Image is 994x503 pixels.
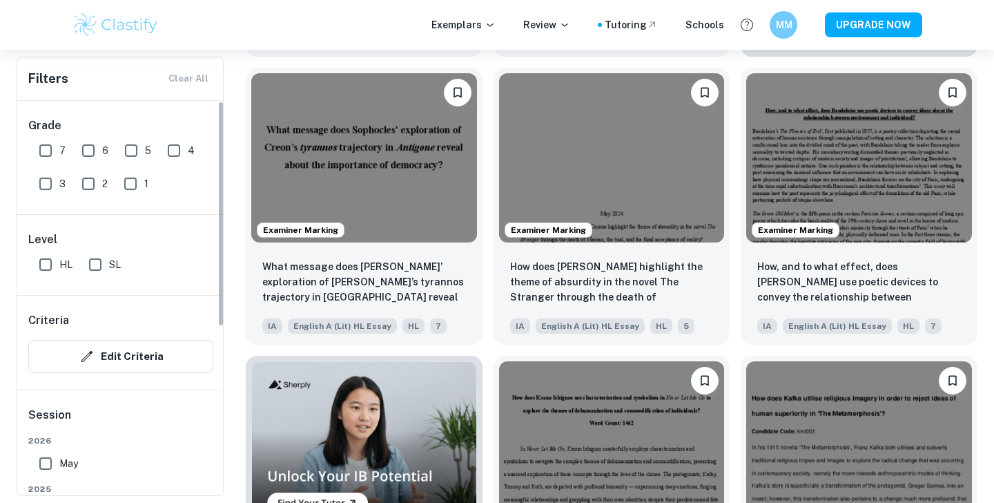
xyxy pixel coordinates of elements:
[72,11,159,39] img: Clastify logo
[431,17,496,32] p: Exemplars
[28,340,213,373] button: Edit Criteria
[770,11,797,39] button: MM
[505,224,592,236] span: Examiner Marking
[59,257,72,272] span: HL
[510,259,714,306] p: How does Albert Camus highlight the theme of absurdity in the novel The Stranger through the deat...
[145,143,151,158] span: 5
[28,117,213,134] h6: Grade
[494,68,730,345] a: Examiner MarkingBookmarkHow does Albert Camus highlight the theme of absurdity in the novel The S...
[897,319,919,334] span: HL
[444,79,471,106] button: Bookmark
[691,79,719,106] button: Bookmark
[757,259,961,306] p: How, and to what effect, does Baudelaire use poetic devices to convey the relationship between en...
[188,143,195,158] span: 4
[825,12,922,37] button: UPGRADE NOW
[678,319,694,334] span: 5
[402,319,425,334] span: HL
[102,176,108,191] span: 2
[757,319,777,334] span: IA
[685,17,724,32] a: Schools
[746,73,972,243] img: English A (Lit) HL Essay IA example thumbnail: How, and to what effect, does Baudelaire
[59,143,66,158] span: 7
[430,319,447,334] span: 7
[741,68,977,345] a: Examiner MarkingBookmarkHow, and to what effect, does Baudelaire use poetic devices to convey the...
[650,319,672,334] span: HL
[251,73,477,243] img: English A (Lit) HL Essay IA example thumbnail: What message does Sophocles’ exploration
[691,367,719,395] button: Bookmark
[246,68,483,345] a: Examiner MarkingBookmarkWhat message does Sophocles’ exploration of Creon’s tyrannos trajectory i...
[536,319,645,334] span: English A (Lit) HL Essay
[28,69,68,88] h6: Filters
[523,17,570,32] p: Review
[28,435,213,447] span: 2026
[776,17,792,32] h6: MM
[257,224,344,236] span: Examiner Marking
[510,319,530,334] span: IA
[28,231,213,248] h6: Level
[939,367,966,395] button: Bookmark
[783,319,892,334] span: English A (Lit) HL Essay
[939,79,966,106] button: Bookmark
[735,13,759,37] button: Help and Feedback
[499,73,725,243] img: English A (Lit) HL Essay IA example thumbnail: How does Albert Camus highlight the them
[102,143,108,158] span: 6
[59,456,78,471] span: May
[925,319,942,334] span: 7
[144,176,148,191] span: 1
[752,224,839,236] span: Examiner Marking
[28,407,213,435] h6: Session
[28,483,213,495] span: 2025
[262,319,282,334] span: IA
[109,257,121,272] span: SL
[28,312,69,329] h6: Criteria
[288,319,397,334] span: English A (Lit) HL Essay
[59,176,66,191] span: 3
[262,259,466,306] p: What message does Sophocles’ exploration of Creon’s tyrannos trajectory in Antigone reveal about ...
[605,17,658,32] a: Tutoring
